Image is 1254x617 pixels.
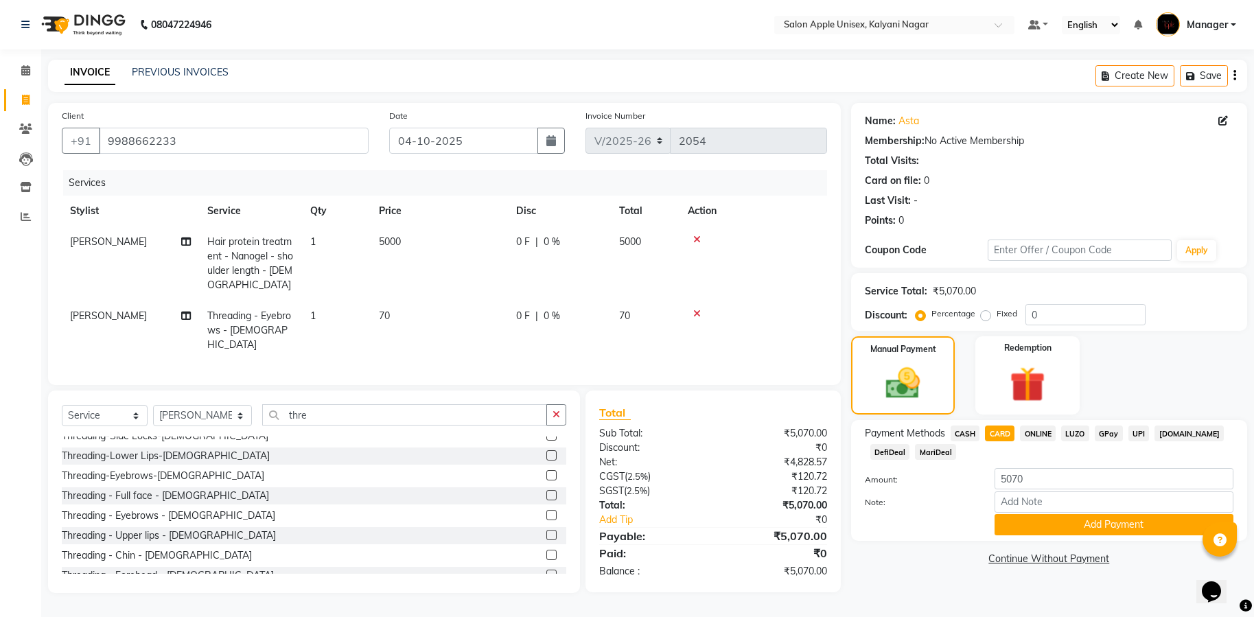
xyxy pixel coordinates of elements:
div: ₹0 [734,513,837,527]
div: Paid: [589,545,713,561]
button: Save [1180,65,1228,86]
span: 5000 [379,235,401,248]
label: Note: [855,496,984,509]
th: Action [680,196,827,226]
input: Search or Scan [262,404,547,426]
span: 0 % [544,309,560,323]
label: Date [389,110,408,122]
input: Enter Offer / Coupon Code [988,240,1172,261]
div: Services [63,170,837,196]
iframe: chat widget [1196,562,1240,603]
span: CASH [951,426,980,441]
span: [PERSON_NAME] [70,310,147,322]
div: Discount: [865,308,907,323]
div: Membership: [865,134,925,148]
div: Card on file: [865,174,921,188]
label: Client [62,110,84,122]
img: logo [35,5,129,44]
div: Name: [865,114,896,128]
div: Threading - Full face - [DEMOGRAPHIC_DATA] [62,489,269,503]
div: Points: [865,213,896,228]
span: Manager [1187,18,1228,32]
button: Apply [1177,240,1216,261]
a: INVOICE [65,60,115,85]
th: Total [611,196,680,226]
span: 70 [379,310,390,322]
a: Add Tip [589,513,734,527]
button: Add Payment [995,514,1233,535]
input: Search by Name/Mobile/Email/Code [99,128,369,154]
div: ₹5,070.00 [713,426,837,441]
img: _cash.svg [875,364,931,403]
div: ₹0 [713,441,837,455]
a: PREVIOUS INVOICES [132,66,229,78]
div: Threading - Forehead - [DEMOGRAPHIC_DATA] [62,568,274,583]
span: 2.5% [627,471,648,482]
div: ₹5,070.00 [713,564,837,579]
span: LUZO [1061,426,1089,441]
label: Percentage [931,307,975,320]
div: Threading - Eyebrows - [DEMOGRAPHIC_DATA] [62,509,275,523]
div: Threading - Chin - [DEMOGRAPHIC_DATA] [62,548,252,563]
div: ₹4,828.57 [713,455,837,469]
button: +91 [62,128,100,154]
div: Discount: [589,441,713,455]
div: Threading-Eyebrows-[DEMOGRAPHIC_DATA] [62,469,264,483]
span: GPay [1095,426,1123,441]
div: Threading-Lower Lips-[DEMOGRAPHIC_DATA] [62,449,270,463]
div: Threading - Upper lips - [DEMOGRAPHIC_DATA] [62,528,276,543]
th: Stylist [62,196,199,226]
span: SGST [599,485,624,497]
th: Disc [508,196,611,226]
div: ₹5,070.00 [713,528,837,544]
div: ₹120.72 [713,484,837,498]
label: Manual Payment [870,343,936,356]
span: Payment Methods [865,426,945,441]
div: Service Total: [865,284,927,299]
img: Manager [1156,12,1180,36]
th: Qty [302,196,371,226]
div: Net: [589,455,713,469]
div: ( ) [589,484,713,498]
div: 0 [924,174,929,188]
span: 2.5% [627,485,647,496]
span: 0 % [544,235,560,249]
div: Total Visits: [865,154,919,168]
label: Invoice Number [585,110,645,122]
div: Last Visit: [865,194,911,208]
div: ₹0 [713,545,837,561]
div: ₹5,070.00 [933,284,976,299]
input: Amount [995,468,1233,489]
img: _gift.svg [999,362,1056,406]
span: Total [599,406,631,420]
label: Amount: [855,474,984,486]
span: [PERSON_NAME] [70,235,147,248]
label: Redemption [1004,342,1052,354]
button: Create New [1095,65,1174,86]
span: CGST [599,470,625,482]
span: MariDeal [915,444,956,460]
span: [DOMAIN_NAME] [1154,426,1224,441]
input: Add Note [995,491,1233,513]
span: ONLINE [1020,426,1056,441]
div: Threading-Side Locks-[DEMOGRAPHIC_DATA] [62,429,268,443]
span: DefiDeal [870,444,910,460]
span: 0 F [516,309,530,323]
a: Asta [898,114,919,128]
span: 0 F [516,235,530,249]
div: - [914,194,918,208]
div: Sub Total: [589,426,713,441]
div: ₹120.72 [713,469,837,484]
b: 08047224946 [151,5,211,44]
span: CARD [985,426,1014,441]
span: | [535,235,538,249]
div: ₹5,070.00 [713,498,837,513]
div: Total: [589,498,713,513]
span: | [535,309,538,323]
span: 70 [619,310,630,322]
div: 0 [898,213,904,228]
span: UPI [1128,426,1150,441]
th: Service [199,196,302,226]
div: ( ) [589,469,713,484]
label: Fixed [997,307,1017,320]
